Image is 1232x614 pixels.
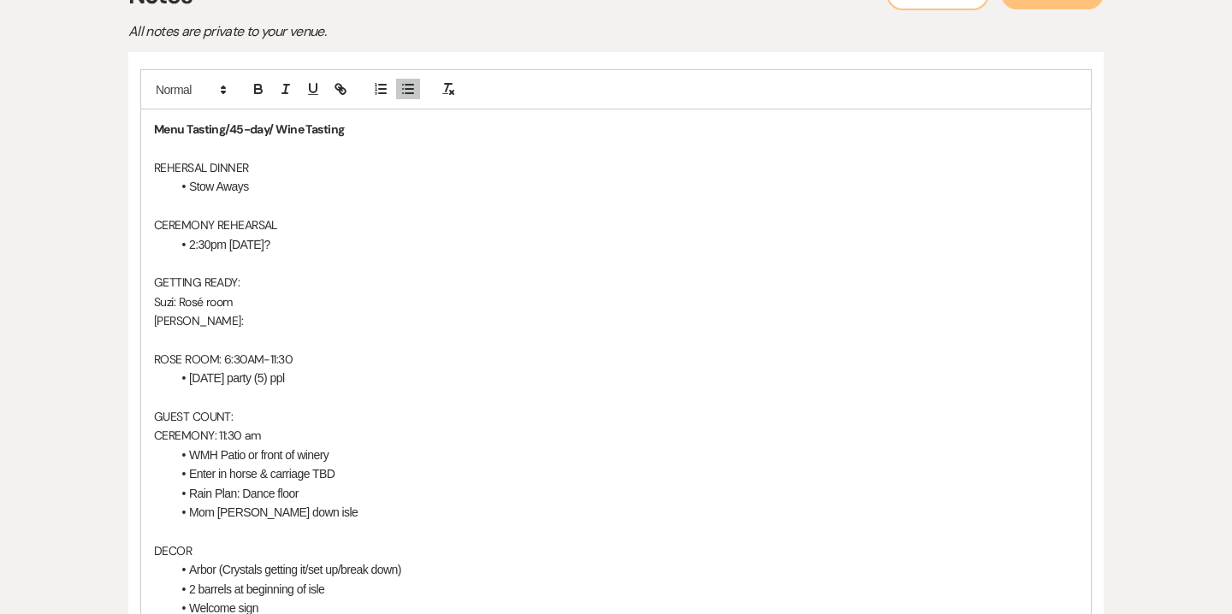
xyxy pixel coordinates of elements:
[154,407,1078,426] p: GUEST COUNT:
[154,292,1078,311] p: Suzi: Rosé room
[154,215,1078,234] p: CEREMONY REHEARSAL
[154,426,1078,445] p: CEREMONY: 11:30 am
[154,311,1078,330] p: [PERSON_NAME]:
[128,21,727,43] p: All notes are private to your venue.
[171,464,1078,483] li: Enter in horse & carriage TBD
[154,158,1078,177] p: REHERSAL DINNER
[171,580,1078,599] li: 2 barrels at beginning of isle
[171,177,1078,196] li: Stow Aways
[171,503,1078,522] li: Mom [PERSON_NAME] down isle
[171,446,1078,464] li: WMH Patio or front of winery
[171,484,1078,503] li: Rain Plan: Dance floor
[154,121,345,137] strong: Menu Tasting/45-day/ Wine Tasting
[154,273,1078,292] p: GETTING READY:
[171,560,1078,579] li: Arbor (Crystals getting it/set up/break down)
[154,350,1078,369] p: ROSE ROOM: 6:30AM-11:30
[171,235,1078,254] li: 2:30pm [DATE]?
[154,541,1078,560] p: DECOR
[171,369,1078,387] li: [DATE] party (5) ppl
